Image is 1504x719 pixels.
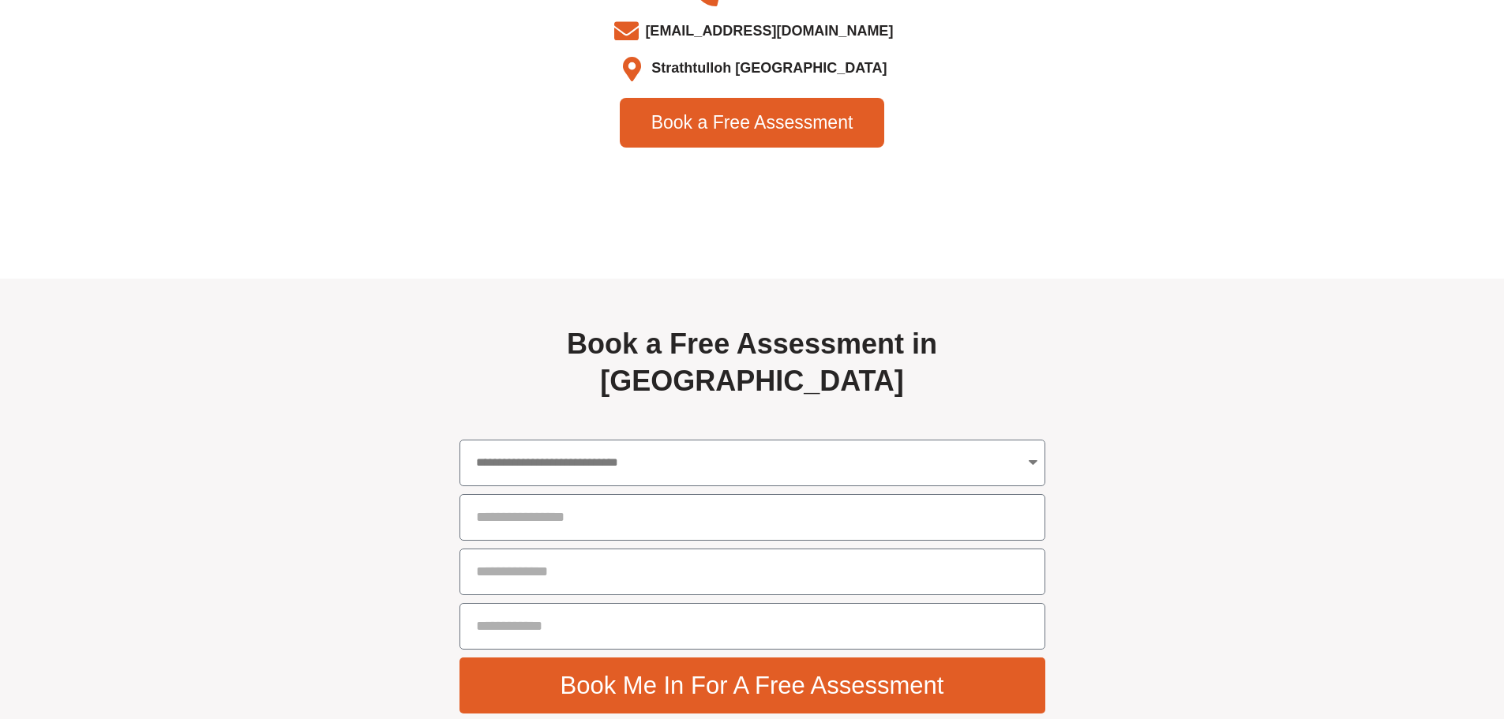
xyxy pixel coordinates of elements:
[651,114,853,132] span: Book a Free Assessment
[641,18,893,44] span: [EMAIL_ADDRESS][DOMAIN_NAME]
[1425,643,1504,719] iframe: Chat Widget
[459,657,1045,713] button: Book Me In For A Free Assessment
[620,98,885,148] a: Book a Free Assessment
[647,55,887,81] span: Strathtulloh [GEOGRAPHIC_DATA]
[561,673,944,698] span: Book Me In For A Free Assessment
[459,326,1045,400] h2: Book a Free Assessment in [GEOGRAPHIC_DATA]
